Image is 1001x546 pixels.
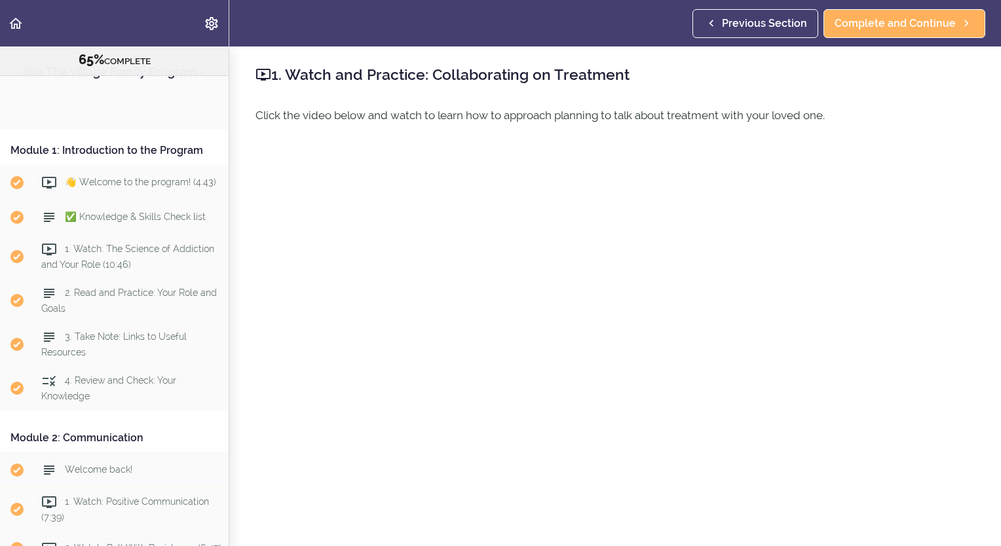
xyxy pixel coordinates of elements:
span: 1. Watch: Positive Communication (7:39) [41,496,209,522]
svg: Back to course curriculum [8,16,24,31]
span: 👋 Welcome to the program! (4:43) [65,177,216,187]
span: Complete and Continue [835,16,956,31]
span: ✅ Knowledge & Skills Check list [65,211,206,222]
span: Click the video below and watch to learn how to approach planning to talk about treatment with yo... [255,109,825,122]
span: 3. Take Note: Links to Useful Resources [41,331,187,357]
span: 4. Review and Check: Your Knowledge [41,375,176,401]
div: COMPLETE [16,52,212,69]
span: 1. Watch: The Science of Addiction and Your Role (10:46) [41,244,214,269]
svg: Settings Menu [204,16,219,31]
h2: 1. Watch and Practice: Collaborating on Treatment [255,64,975,86]
span: Previous Section [722,16,807,31]
span: Welcome back! [65,464,132,475]
span: 65% [79,52,104,67]
span: 2. Read and Practice: Your Role and Goals [41,287,217,313]
a: Previous Section [692,9,818,38]
a: Complete and Continue [823,9,985,38]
